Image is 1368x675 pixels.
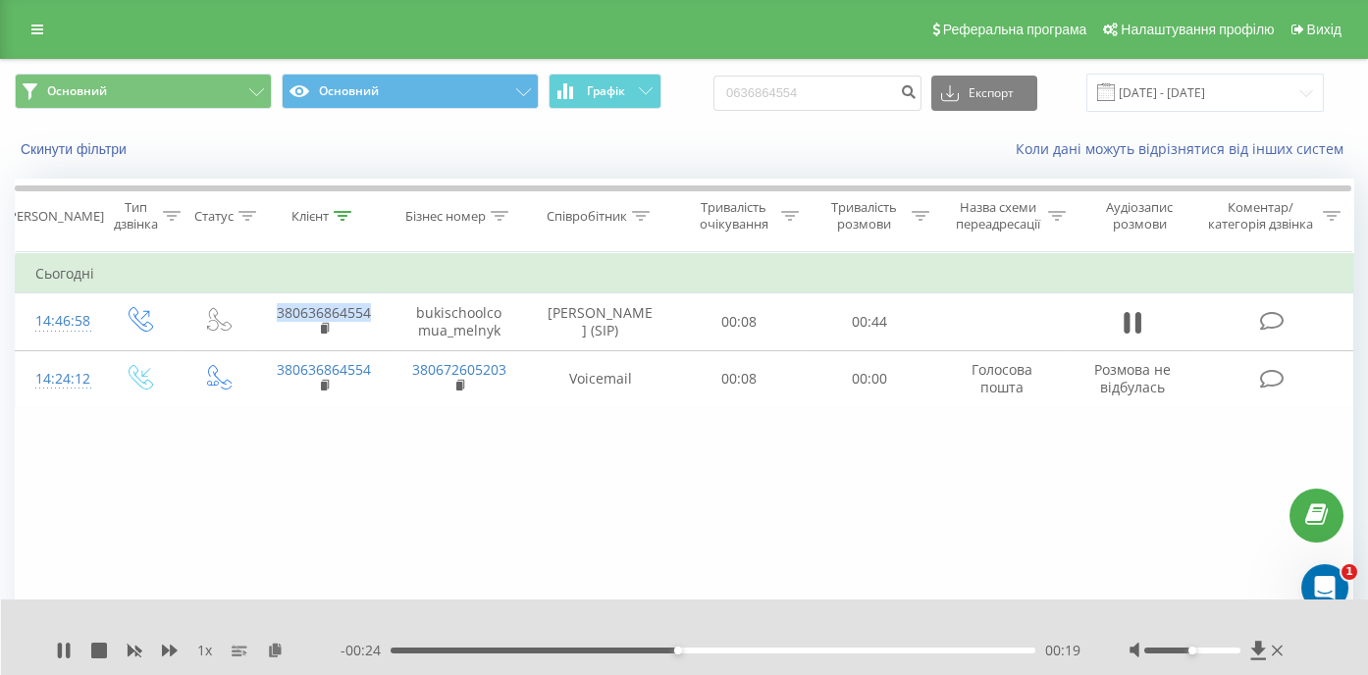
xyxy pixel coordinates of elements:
[1121,22,1274,37] span: Налаштування профілю
[1203,199,1318,233] div: Коментар/категорія дзвінка
[15,74,272,109] button: Основний
[392,293,527,350] td: bukischoolcomua_melnyk
[527,293,673,350] td: [PERSON_NAME] (SIP)
[15,140,136,158] button: Скинути фільтри
[47,83,107,99] span: Основний
[282,74,539,109] button: Основний
[943,22,1087,37] span: Реферальна програма
[405,208,486,225] div: Бізнес номер
[16,254,1353,293] td: Сьогодні
[197,641,212,660] span: 1 x
[1342,564,1357,580] span: 1
[35,302,79,340] div: 14:46:58
[1045,641,1080,660] span: 00:19
[673,293,804,350] td: 00:08
[804,293,934,350] td: 00:44
[412,360,506,379] a: 380672605203
[547,208,627,225] div: Співробітник
[1094,360,1171,396] span: Розмова не відбулась
[1188,647,1196,654] div: Accessibility label
[1016,139,1353,158] a: Коли дані можуть відрізнятися вiд інших систем
[277,303,371,322] a: 380636864554
[277,360,371,379] a: 380636864554
[713,76,921,111] input: Пошук за номером
[821,199,907,233] div: Тривалість розмови
[549,74,661,109] button: Графік
[1301,564,1348,611] iframe: Intercom live chat
[114,199,158,233] div: Тип дзвінка
[587,84,625,98] span: Графік
[1088,199,1191,233] div: Аудіозапис розмови
[194,208,234,225] div: Статус
[5,208,104,225] div: [PERSON_NAME]
[804,350,934,407] td: 00:00
[691,199,776,233] div: Тривалість очікування
[931,76,1037,111] button: Експорт
[291,208,329,225] div: Клієнт
[527,350,673,407] td: Voicemail
[952,199,1042,233] div: Назва схеми переадресації
[934,350,1070,407] td: Голосова пошта
[341,641,391,660] span: - 00:24
[1307,22,1342,37] span: Вихід
[35,360,79,398] div: 14:24:12
[674,647,682,654] div: Accessibility label
[673,350,804,407] td: 00:08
